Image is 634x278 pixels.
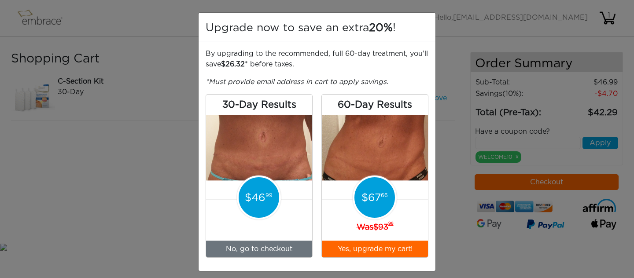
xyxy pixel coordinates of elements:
[388,222,394,226] sup: 98
[206,78,388,85] i: *Must provide email address in cart to apply savings.
[206,115,312,199] img: TT30.png
[322,241,428,257] button: Yes, upgrade my cart!
[245,193,265,203] span: 46
[361,193,381,203] span: 67
[357,223,394,231] b: Was
[373,223,388,231] span: 93
[265,193,273,198] span: 99
[322,115,428,199] img: TT60.png
[381,193,388,198] span: 66
[206,95,312,115] h3: 30-Day Results
[206,20,396,37] h5: Upgrade now to save an extra !
[221,61,245,68] span: 26.32
[369,22,393,33] span: 20%
[206,48,428,69] p: By upgrading to the recommended, full 60-day treatment, you'll save * before taxes.
[322,95,428,115] h3: 60-Day Results
[206,241,312,257] a: No, go to checkout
